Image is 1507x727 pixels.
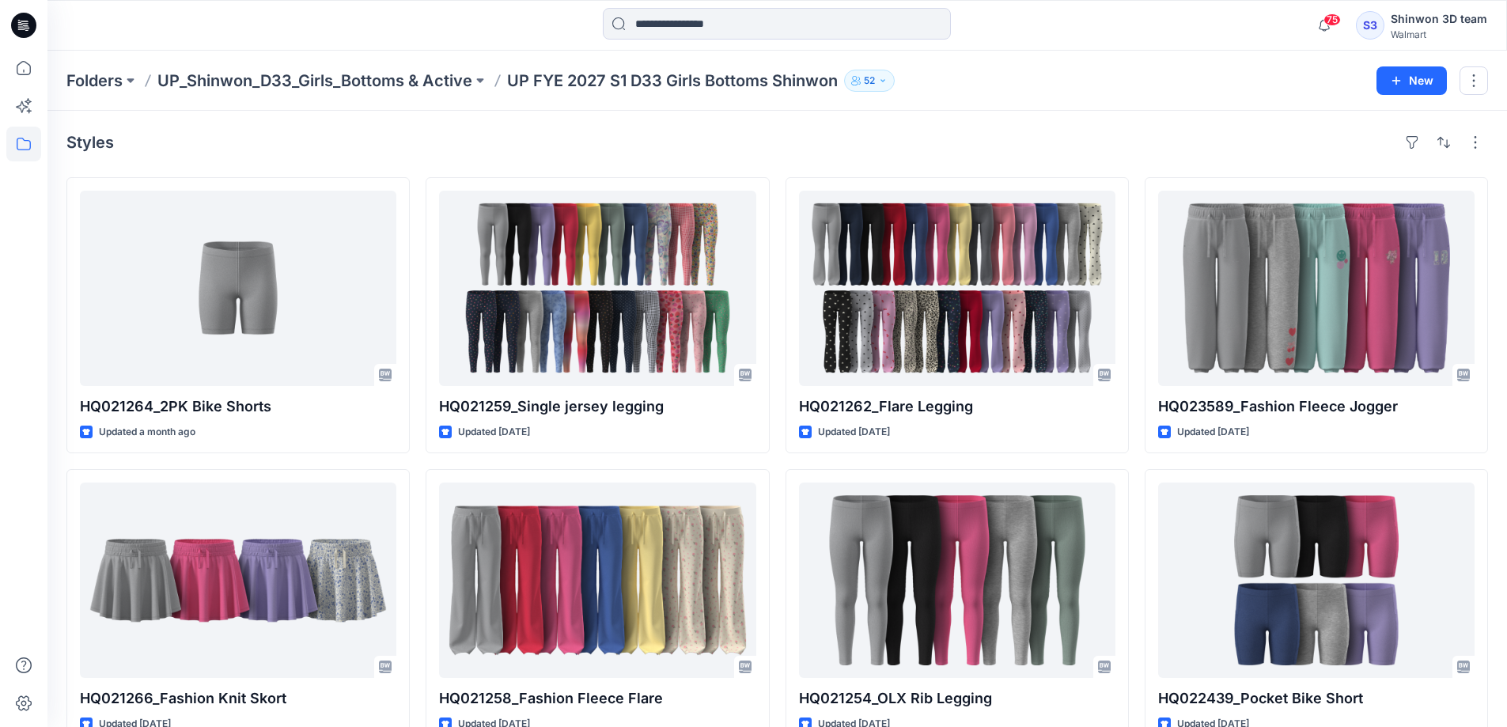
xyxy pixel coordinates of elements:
[439,191,755,386] a: HQ021259_Single jersey legging
[1177,424,1249,441] p: Updated [DATE]
[80,687,396,710] p: HQ021266_Fashion Knit Skort
[844,70,895,92] button: 52
[507,70,838,92] p: UP FYE 2027 S1 D33 Girls Bottoms Shinwon
[1158,396,1475,418] p: HQ023589_Fashion Fleece Jogger
[439,396,755,418] p: HQ021259_Single jersey legging
[1391,9,1487,28] div: Shinwon 3D team
[864,72,875,89] p: 52
[799,687,1115,710] p: HQ021254_OLX Rib Legging
[458,424,530,441] p: Updated [DATE]
[1158,191,1475,386] a: HQ023589_Fashion Fleece Jogger
[66,133,114,152] h4: Styles
[66,70,123,92] a: Folders
[799,191,1115,386] a: HQ021262_Flare Legging
[1158,483,1475,678] a: HQ022439_Pocket Bike Short
[818,424,890,441] p: Updated [DATE]
[80,396,396,418] p: HQ021264_2PK Bike Shorts
[439,687,755,710] p: HQ021258_Fashion Fleece Flare
[439,483,755,678] a: HQ021258_Fashion Fleece Flare
[799,396,1115,418] p: HQ021262_Flare Legging
[1391,28,1487,40] div: Walmart
[1158,687,1475,710] p: HQ022439_Pocket Bike Short
[80,483,396,678] a: HQ021266_Fashion Knit Skort
[99,424,195,441] p: Updated a month ago
[799,483,1115,678] a: HQ021254_OLX Rib Legging
[1376,66,1447,95] button: New
[157,70,472,92] a: UP_Shinwon_D33_Girls_Bottoms & Active
[1356,11,1384,40] div: S3
[80,191,396,386] a: HQ021264_2PK Bike Shorts
[1323,13,1341,26] span: 75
